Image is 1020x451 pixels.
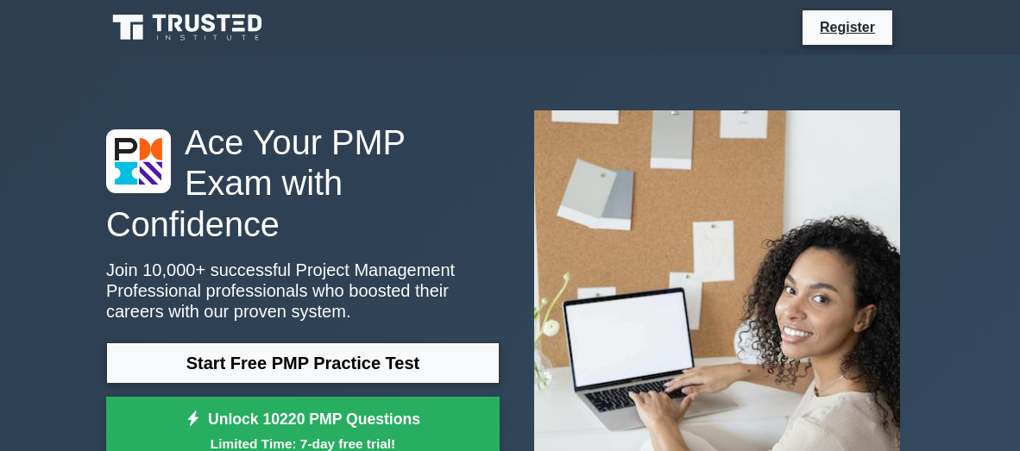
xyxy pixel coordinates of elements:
[106,342,500,384] a: Start Free PMP Practice Test
[809,16,885,38] a: Register
[106,260,500,322] p: Join 10,000+ successful Project Management Professional professionals who boosted their careers w...
[106,122,500,246] h1: Ace Your PMP Exam with Confidence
